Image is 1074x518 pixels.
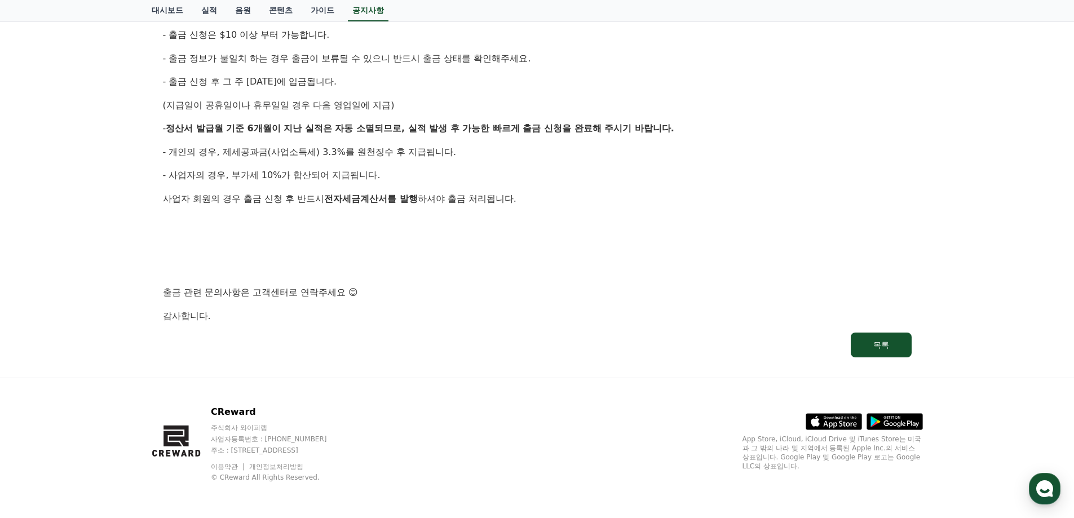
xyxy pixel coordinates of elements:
button: 목록 [851,333,912,357]
strong: 전자세금계산서를 발행 [324,193,418,204]
p: © CReward All Rights Reserved. [211,473,348,482]
span: - 개인의 경우, 제세공과금(사업소득세) 3.3%를 원천징수 후 지급됩니다. [163,147,457,157]
span: - 출금 신청 후 그 주 [DATE]에 입금됩니다. [163,76,337,87]
strong: 정산서 발급월 기준 [166,123,244,134]
p: CReward [211,405,348,419]
div: 목록 [873,339,889,351]
span: - 출금 신청은 $10 이상 부터 가능합니다. [163,29,330,40]
a: 대화 [74,357,145,386]
a: 목록 [163,333,912,357]
a: 설정 [145,357,216,386]
span: 대화 [103,375,117,384]
span: - 출금 정보가 불일치 하는 경우 출금이 보류될 수 있으니 반드시 출금 상태를 확인해주세요. [163,53,531,64]
span: 하셔야 출금 처리됩니다. [418,193,516,204]
a: 이용약관 [211,463,246,471]
p: 사업자등록번호 : [PHONE_NUMBER] [211,435,348,444]
span: - 사업자의 경우, 부가세 10%가 합산되어 지급됩니다. [163,170,381,180]
strong: 6개월이 지난 실적은 자동 소멸되므로, 실적 발생 후 가능한 빠르게 출금 신청을 완료해 주시기 바랍니다. [247,123,674,134]
p: 주소 : [STREET_ADDRESS] [211,446,348,455]
p: App Store, iCloud, iCloud Drive 및 iTunes Store는 미국과 그 밖의 나라 및 지역에서 등록된 Apple Inc.의 서비스 상표입니다. Goo... [742,435,923,471]
span: 설정 [174,374,188,383]
p: 주식회사 와이피랩 [211,423,348,432]
a: 홈 [3,357,74,386]
span: 감사합니다. [163,311,211,321]
span: 출금 관련 문의사항은 고객센터로 연락주세요 😊 [163,287,358,298]
span: 홈 [36,374,42,383]
a: 개인정보처리방침 [249,463,303,471]
span: 사업자 회원의 경우 출금 신청 후 반드시 [163,193,325,204]
span: (지급일이 공휴일이나 휴무일일 경우 다음 영업일에 지급) [163,100,395,110]
p: - [163,121,912,136]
